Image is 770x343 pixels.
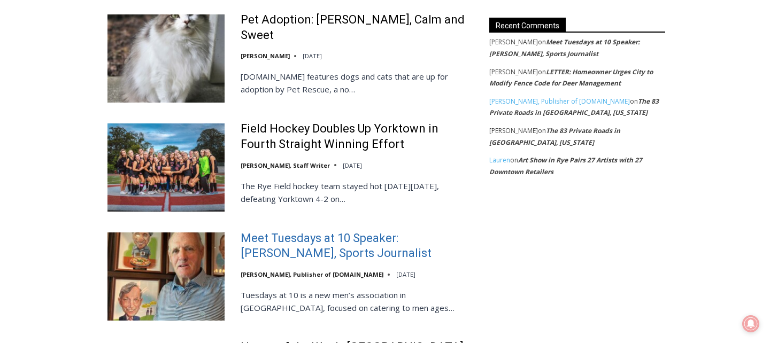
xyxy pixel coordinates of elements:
[107,14,225,102] img: Pet Adoption: Mona, Calm and Sweet
[1,106,160,133] a: [PERSON_NAME] Read Sanctuary Fall Fest: [DATE]
[489,155,642,176] a: Art Show in Rye Pairs 27 Artists with 27 Downtown Retailers
[489,125,665,148] footer: on
[343,161,362,169] time: [DATE]
[489,18,566,32] span: Recent Comments
[241,52,290,60] a: [PERSON_NAME]
[489,96,665,119] footer: on
[120,90,122,101] div: /
[489,66,665,89] footer: on
[107,232,225,320] img: Meet Tuesdays at 10 Speaker: Mark Mulvoy, Sports Journalist
[241,270,383,278] a: [PERSON_NAME], Publisher of [DOMAIN_NAME]
[9,107,142,132] h4: [PERSON_NAME] Read Sanctuary Fall Fest: [DATE]
[303,52,322,60] time: [DATE]
[241,231,475,261] a: Meet Tuesdays at 10 Speaker: [PERSON_NAME], Sports Journalist
[489,97,630,106] a: [PERSON_NAME], Publisher of [DOMAIN_NAME]
[241,180,475,205] p: The Rye Field hockey team stayed hot [DATE][DATE], defeating Yorktown 4-2 on…
[125,90,130,101] div: 6
[241,12,475,43] a: Pet Adoption: [PERSON_NAME], Calm and Sweet
[489,37,538,46] span: [PERSON_NAME]
[241,70,475,96] p: [DOMAIN_NAME] features dogs and cats that are up for adoption by Pet Rescue, a no…
[280,106,496,130] span: Intern @ [DOMAIN_NAME]
[396,270,415,278] time: [DATE]
[241,121,475,152] a: Field Hockey Doubles Up Yorktown in Fourth Straight Winning Effort
[489,36,665,59] footer: on
[489,67,653,88] a: LETTER: Homeowner Urges City to Modify Fence Code for Deer Management
[489,126,538,135] span: [PERSON_NAME]
[489,67,538,76] span: [PERSON_NAME]
[489,154,665,177] footer: on
[257,104,518,133] a: Intern @ [DOMAIN_NAME]
[489,37,640,58] a: Meet Tuesdays at 10 Speaker: [PERSON_NAME], Sports Journalist
[241,161,330,169] a: [PERSON_NAME], Staff Writer
[270,1,505,104] div: "[PERSON_NAME] and I covered the [DATE] Parade, which was a really eye opening experience as I ha...
[107,123,225,211] img: Field Hockey Doubles Up Yorktown in Fourth Straight Winning Effort
[489,155,510,165] a: Lauren
[489,126,620,147] a: The 83 Private Roads in [GEOGRAPHIC_DATA], [US_STATE]
[112,90,117,101] div: 3
[241,289,475,314] p: Tuesdays at 10 is a new men’s association in [GEOGRAPHIC_DATA], focused on catering to men ages…
[112,32,152,88] div: Face Painting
